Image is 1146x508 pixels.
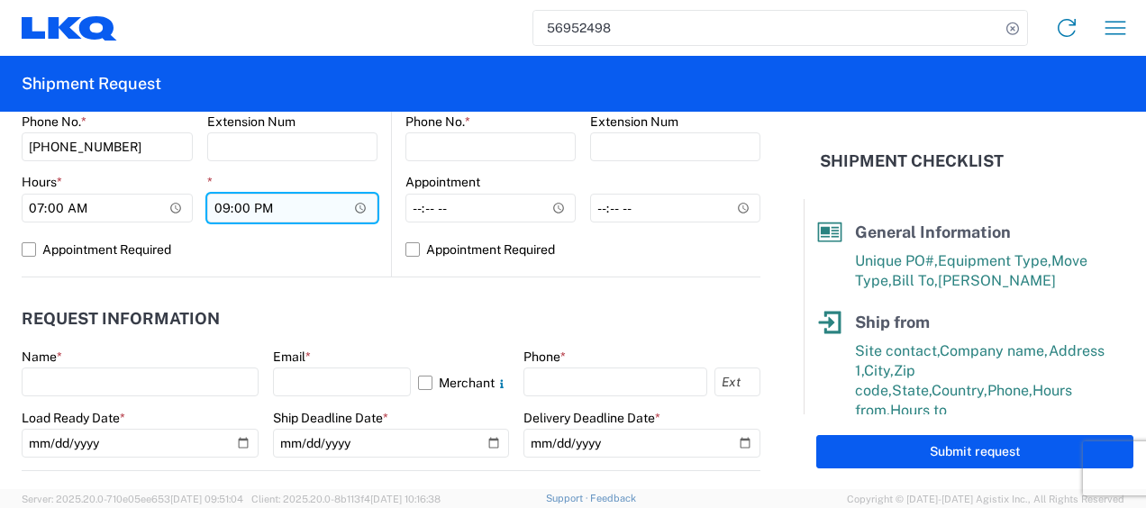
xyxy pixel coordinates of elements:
span: General Information [855,222,1011,241]
span: Country, [932,382,987,399]
span: Company name, [940,342,1049,359]
span: Copyright © [DATE]-[DATE] Agistix Inc., All Rights Reserved [847,491,1124,507]
label: Phone No. [22,113,86,130]
label: Appointment [405,174,480,190]
label: Appointment Required [22,235,377,264]
button: Submit request [816,435,1133,468]
label: Email [273,349,311,365]
label: Phone [523,349,566,365]
span: Server: 2025.20.0-710e05ee653 [22,494,243,504]
label: Extension Num [590,113,678,130]
a: Support [546,493,591,503]
input: Ext [714,367,760,396]
label: Delivery Deadline Date [523,410,660,426]
label: Extension Num [207,113,296,130]
span: Client: 2025.20.0-8b113f4 [251,494,441,504]
label: Phone No. [405,113,470,130]
label: Load Ready Date [22,410,125,426]
span: Equipment Type, [938,252,1051,269]
label: Ship Deadline Date [273,410,388,426]
label: Hours [22,174,62,190]
h2: Shipment Request [22,73,161,95]
span: Bill To, [892,272,938,289]
h2: Request Information [22,310,220,328]
span: Ship from [855,313,930,331]
span: [DATE] 09:51:04 [170,494,243,504]
span: [PERSON_NAME] [938,272,1056,289]
label: Name [22,349,62,365]
span: [DATE] 10:16:38 [370,494,441,504]
span: Unique PO#, [855,252,938,269]
span: Site contact, [855,342,940,359]
h2: Shipment Checklist [820,150,1004,172]
a: Feedback [590,493,636,503]
span: Hours to [890,402,947,419]
span: Phone, [987,382,1032,399]
span: State, [892,382,932,399]
label: Appointment Required [405,235,760,264]
label: Merchant [418,367,509,396]
input: Shipment, tracking or reference number [533,11,1000,45]
span: City, [864,362,894,379]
